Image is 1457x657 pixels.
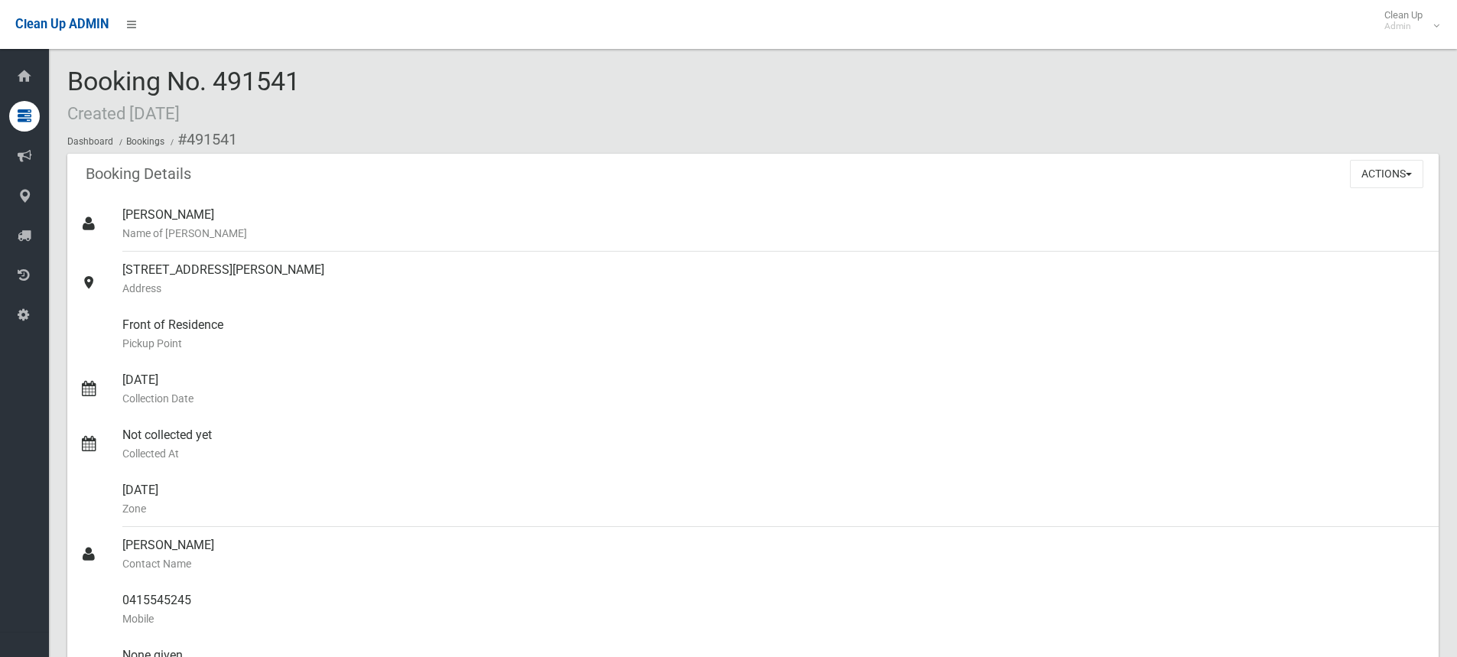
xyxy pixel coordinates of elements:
[15,17,109,31] span: Clean Up ADMIN
[122,252,1426,307] div: [STREET_ADDRESS][PERSON_NAME]
[67,66,300,125] span: Booking No. 491541
[67,159,210,189] header: Booking Details
[122,582,1426,637] div: 0415545245
[122,472,1426,527] div: [DATE]
[167,125,237,154] li: #491541
[122,197,1426,252] div: [PERSON_NAME]
[67,103,180,123] small: Created [DATE]
[122,499,1426,518] small: Zone
[126,136,164,147] a: Bookings
[122,555,1426,573] small: Contact Name
[122,527,1426,582] div: [PERSON_NAME]
[122,417,1426,472] div: Not collected yet
[122,444,1426,463] small: Collected At
[67,136,113,147] a: Dashboard
[122,307,1426,362] div: Front of Residence
[122,224,1426,242] small: Name of [PERSON_NAME]
[122,334,1426,353] small: Pickup Point
[1350,160,1423,188] button: Actions
[122,610,1426,628] small: Mobile
[1377,9,1438,32] span: Clean Up
[122,362,1426,417] div: [DATE]
[122,279,1426,298] small: Address
[122,389,1426,408] small: Collection Date
[1384,21,1423,32] small: Admin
